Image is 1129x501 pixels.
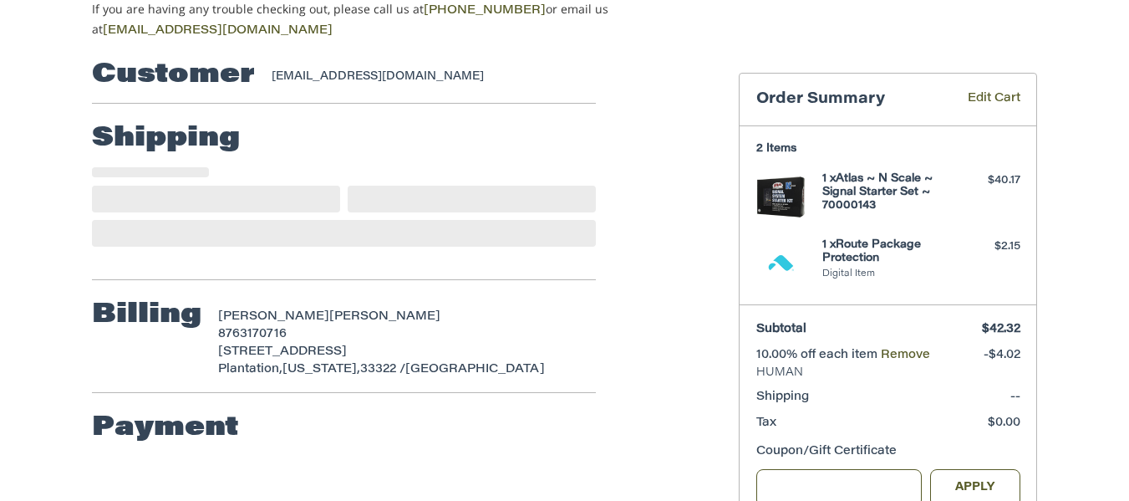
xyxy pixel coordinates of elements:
span: [GEOGRAPHIC_DATA] [405,364,545,376]
span: Tax [756,417,776,429]
h4: 1 x Route Package Protection [822,238,950,266]
span: 10.00% off each item [756,350,881,361]
span: $0.00 [988,417,1020,429]
a: [EMAIL_ADDRESS][DOMAIN_NAME] [103,25,333,37]
span: -- [1010,391,1020,403]
span: [PERSON_NAME] [218,311,329,323]
h3: Order Summary [756,90,943,110]
span: $42.32 [982,324,1020,335]
span: [PERSON_NAME] [329,311,440,323]
span: Shipping [756,391,809,403]
a: Edit Cart [943,90,1020,110]
h2: Customer [92,59,255,92]
div: $40.17 [954,172,1020,189]
a: Remove [881,350,930,361]
span: Subtotal [756,324,806,335]
h2: Payment [92,412,239,445]
div: Coupon/Gift Certificate [756,443,1020,461]
h2: Shipping [92,122,240,156]
h4: 1 x Atlas ~ N Scale ~ Signal Starter Set ~ 70000143 [822,172,950,213]
li: Digital Item [822,268,950,282]
div: $2.15 [954,238,1020,255]
span: Plantation, [218,364,282,376]
span: [STREET_ADDRESS] [218,346,347,358]
span: 8763170716 [218,329,287,340]
span: HUMAN [756,365,1020,381]
span: [US_STATE], [282,364,360,376]
h3: 2 Items [756,142,1020,156]
span: -$4.02 [984,350,1020,361]
div: [EMAIL_ADDRESS][DOMAIN_NAME] [272,69,580,85]
span: 33322 / [360,364,405,376]
a: [PHONE_NUMBER] [424,5,546,17]
h2: Billing [92,299,201,332]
